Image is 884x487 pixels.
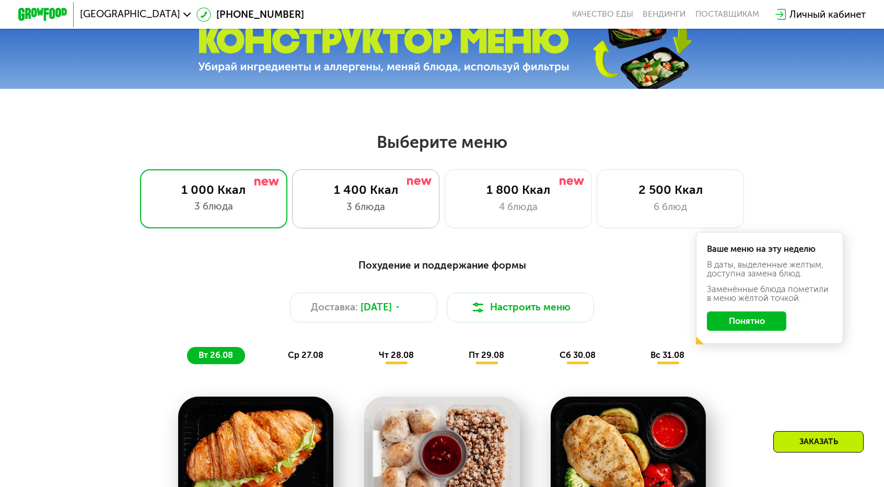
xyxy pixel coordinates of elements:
span: [GEOGRAPHIC_DATA] [80,9,180,19]
button: Понятно [707,311,786,331]
div: Личный кабинет [789,7,866,22]
a: Вендинги [643,9,685,19]
a: Качество еды [572,9,633,19]
span: [DATE] [360,300,392,315]
div: 1 400 Ккал [305,182,427,197]
span: Доставка: [311,300,358,315]
div: 3 блюда [305,200,427,214]
div: Ваше меню на эту неделю [707,245,832,253]
div: 3 блюда [153,199,274,214]
div: Заказать [773,431,864,453]
span: вс 31.08 [650,350,684,360]
span: вт 26.08 [199,350,233,360]
span: чт 28.08 [379,350,414,360]
button: Настроить меню [447,293,594,322]
div: 1 800 Ккал [457,182,579,197]
div: 2 500 Ккал [610,182,731,197]
div: Похудение и поддержание формы [78,258,805,273]
div: поставщикам [695,9,759,19]
div: В даты, выделенные желтым, доступна замена блюд. [707,261,832,278]
span: пт 29.08 [469,350,504,360]
span: ср 27.08 [288,350,323,360]
a: [PHONE_NUMBER] [196,7,304,22]
div: 1 000 Ккал [153,182,274,197]
span: сб 30.08 [560,350,596,360]
h2: Выберите меню [39,132,845,153]
div: Заменённые блюда пометили в меню жёлтой точкой. [707,285,832,303]
div: 6 блюд [610,200,731,214]
div: 4 блюда [457,200,579,214]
